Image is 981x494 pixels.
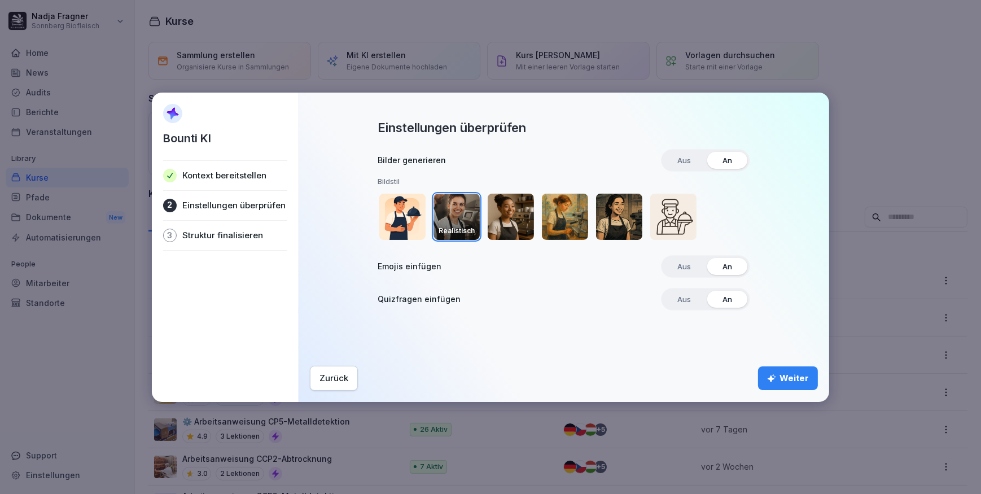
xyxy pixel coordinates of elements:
span: Aus [669,258,699,275]
span: An [715,258,740,275]
p: Einstellungen überprüfen [182,200,286,211]
button: Zurück [310,366,358,391]
p: Struktur finalisieren [182,230,263,241]
div: Zurück [319,372,348,384]
h3: Quizfragen einfügen [378,294,461,305]
div: Weiter [767,372,809,384]
h5: Bildstil [378,177,750,186]
img: Illustration style [379,194,426,240]
span: Aus [669,152,699,169]
img: Simple outline style [650,194,697,240]
h2: Einstellungen überprüfen [378,120,526,135]
img: Oil painting style [542,194,588,240]
h3: Emojis einfügen [378,261,441,272]
p: Kontext bereitstellen [182,170,266,181]
span: An [715,291,740,308]
img: 3D style [488,194,534,240]
button: Weiter [758,366,818,390]
span: An [715,152,740,169]
img: AI Sparkle [163,104,182,123]
span: Aus [669,291,699,308]
p: Bounti KI [163,130,211,147]
div: 2 [163,199,177,212]
img: comic [596,194,642,240]
h3: Bilder generieren [378,155,446,166]
div: 3 [163,229,177,242]
img: Realistic style [433,194,480,240]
